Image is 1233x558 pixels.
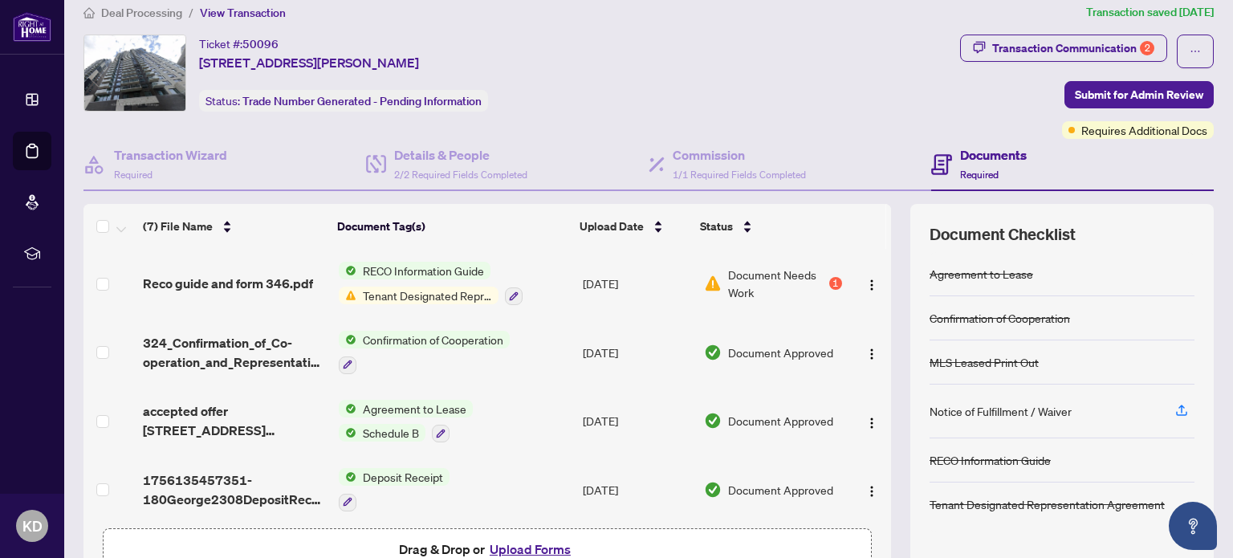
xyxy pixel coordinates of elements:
span: Required [960,169,999,181]
span: Document Checklist [930,223,1076,246]
span: Document Approved [728,412,833,430]
span: Trade Number Generated - Pending Information [242,94,482,108]
span: Tenant Designated Representation Agreement [356,287,498,304]
td: [DATE] [576,455,698,524]
span: 1/1 Required Fields Completed [673,169,806,181]
h4: Transaction Wizard [114,145,227,165]
img: Status Icon [339,424,356,442]
img: Status Icon [339,400,356,417]
img: Logo [865,348,878,360]
article: Transaction saved [DATE] [1086,3,1214,22]
img: Document Status [704,275,722,292]
img: IMG-X12328850_1.jpg [84,35,185,111]
span: KD [22,515,43,537]
div: Notice of Fulfillment / Waiver [930,402,1072,420]
div: Status: [199,90,488,112]
span: Required [114,169,153,181]
td: [DATE] [576,387,698,456]
span: Document Approved [728,344,833,361]
th: Status [694,204,844,249]
img: logo [13,12,51,42]
td: [DATE] [576,318,698,387]
span: Upload Date [580,218,644,235]
span: View Transaction [200,6,286,20]
h4: Commission [673,145,806,165]
li: / [189,3,193,22]
div: Confirmation of Cooperation [930,309,1070,327]
div: Agreement to Lease [930,265,1033,283]
button: Open asap [1169,502,1217,550]
button: Submit for Admin Review [1064,81,1214,108]
span: Schedule B [356,424,425,442]
button: Status IconDeposit Receipt [339,468,450,511]
span: home [83,7,95,18]
span: Document Needs Work [728,266,826,301]
div: MLS Leased Print Out [930,353,1039,371]
div: RECO Information Guide [930,451,1051,469]
button: Logo [859,408,885,434]
span: 324_Confirmation_of_Co-operation_and_Representation_-_Tenant_Landlord_-_PropTx-[PERSON_NAME] 1.pdf [143,333,325,372]
button: Status IconRECO Information GuideStatus IconTenant Designated Representation Agreement [339,262,523,305]
button: Logo [859,271,885,296]
img: Status Icon [339,287,356,304]
span: Deposit Receipt [356,468,450,486]
span: Submit for Admin Review [1075,82,1203,108]
div: Tenant Designated Representation Agreement [930,495,1165,513]
span: 1756135457351-180George2308DepositReceipt.pdf [143,470,325,509]
td: [DATE] [576,249,698,318]
span: 2/2 Required Fields Completed [394,169,527,181]
button: Status IconConfirmation of Cooperation [339,331,510,374]
img: Document Status [704,412,722,430]
th: Document Tag(s) [331,204,574,249]
img: Logo [865,485,878,498]
img: Status Icon [339,468,356,486]
div: 2 [1140,41,1154,55]
span: RECO Information Guide [356,262,490,279]
span: Agreement to Lease [356,400,473,417]
th: Upload Date [573,204,693,249]
span: Requires Additional Docs [1081,121,1207,139]
span: [STREET_ADDRESS][PERSON_NAME] [199,53,419,72]
span: ellipsis [1190,46,1201,57]
img: Logo [865,279,878,291]
span: accepted offer [STREET_ADDRESS][PERSON_NAME]pdf [143,401,325,440]
span: Document Approved [728,481,833,499]
img: Status Icon [339,331,356,348]
button: Logo [859,477,885,503]
span: (7) File Name [143,218,213,235]
button: Logo [859,340,885,365]
button: Status IconAgreement to LeaseStatus IconSchedule B [339,400,473,443]
span: Confirmation of Cooperation [356,331,510,348]
h4: Documents [960,145,1027,165]
img: Status Icon [339,262,356,279]
span: Status [700,218,733,235]
div: 1 [829,277,842,290]
th: (7) File Name [136,204,331,249]
h4: Details & People [394,145,527,165]
button: Transaction Communication2 [960,35,1167,62]
span: 50096 [242,37,279,51]
img: Document Status [704,481,722,499]
span: Reco guide and form 346.pdf [143,274,313,293]
div: Ticket #: [199,35,279,53]
div: Transaction Communication [992,35,1154,61]
span: Deal Processing [101,6,182,20]
img: Logo [865,417,878,430]
img: Document Status [704,344,722,361]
